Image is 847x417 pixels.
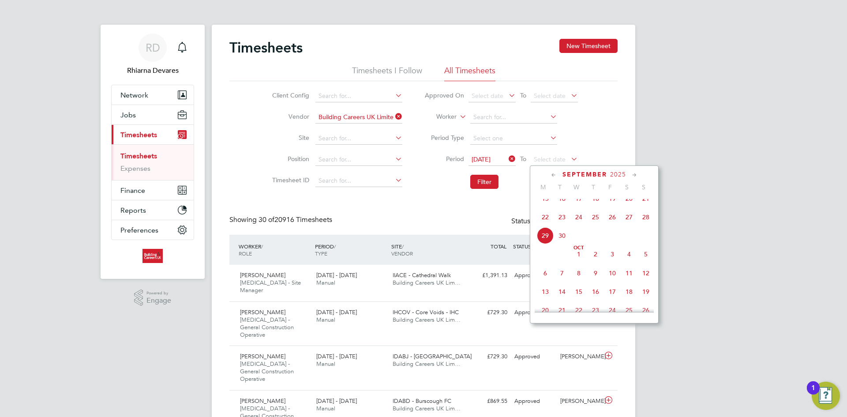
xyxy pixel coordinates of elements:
button: Preferences [112,220,194,240]
button: Filter [470,175,498,189]
label: Client Config [270,91,309,99]
span: [MEDICAL_DATA] - Site Manager [240,279,301,294]
input: Search for... [315,111,402,124]
div: PERIOD [313,238,389,261]
span: 30 [554,227,570,244]
input: Search for... [315,175,402,187]
label: Worker [417,113,457,121]
span: IDABJ - [GEOGRAPHIC_DATA] [393,353,472,360]
span: IIACE - Cathedral Walk [393,271,451,279]
span: IDABD - Burscough FC [393,397,451,405]
div: Approved [511,394,557,409]
h2: Timesheets [229,39,303,56]
span: 15 [570,283,587,300]
img: buildingcareersuk-logo-retina.png [142,249,162,263]
span: [DATE] - [DATE] [316,271,357,279]
span: Powered by [146,289,171,297]
span: 15 [537,190,554,207]
span: IHCOV - Core Voids - IHC [393,308,459,316]
button: New Timesheet [559,39,618,53]
input: Search for... [315,90,402,102]
label: Period [424,155,464,163]
span: 18 [587,190,604,207]
span: [DATE] [472,155,491,163]
span: 21 [637,190,654,207]
span: 17 [604,283,621,300]
div: Approved [511,268,557,283]
div: SITE [389,238,465,261]
span: 20916 Timesheets [259,215,332,224]
span: 2 [587,246,604,263]
div: Approved [511,305,557,320]
span: S [618,183,635,191]
button: Open Resource Center, 1 new notification [812,382,840,410]
span: / [261,243,263,250]
input: Search for... [315,154,402,166]
span: 11 [621,265,637,282]
span: 20 [537,302,554,319]
span: 13 [537,283,554,300]
span: Select date [534,92,566,100]
span: Jobs [120,111,136,119]
span: 16 [587,283,604,300]
li: All Timesheets [444,65,495,81]
div: Timesheets [112,144,194,180]
span: [DATE] - [DATE] [316,353,357,360]
span: VENDOR [391,250,413,257]
span: Building Careers UK Lim… [393,405,461,412]
span: 20 [621,190,637,207]
span: [PERSON_NAME] [240,353,285,360]
span: 23 [554,209,570,225]
span: 17 [570,190,587,207]
span: 1 [570,246,587,263]
span: RD [146,42,160,53]
span: W [568,183,585,191]
span: Manual [316,279,335,286]
span: 22 [570,302,587,319]
span: 24 [570,209,587,225]
div: 1 [811,388,815,399]
span: 25 [587,209,604,225]
span: [PERSON_NAME] [240,397,285,405]
a: Powered byEngage [134,289,172,306]
span: / [334,243,336,250]
span: To [517,90,529,101]
label: Site [270,134,309,142]
div: [PERSON_NAME] [557,394,603,409]
li: Timesheets I Follow [352,65,422,81]
div: Approved [511,349,557,364]
span: Building Careers UK Lim… [393,279,461,286]
a: Go to home page [111,249,194,263]
div: Showing [229,215,334,225]
button: Jobs [112,105,194,124]
span: Building Careers UK Lim… [393,316,461,323]
input: Search for... [470,111,557,124]
label: Period Type [424,134,464,142]
span: / [402,243,404,250]
span: 26 [637,302,654,319]
input: Select one [470,132,557,145]
label: Timesheet ID [270,176,309,184]
span: Manual [316,405,335,412]
button: Reports [112,200,194,220]
a: Expenses [120,164,150,173]
span: 10 [604,265,621,282]
span: 18 [621,283,637,300]
span: TYPE [315,250,327,257]
div: STATUS [511,238,557,254]
span: 4 [621,246,637,263]
span: 22 [537,209,554,225]
button: Finance [112,180,194,200]
span: 30 of [259,215,274,224]
span: 7 [554,265,570,282]
span: Preferences [120,226,158,234]
span: 24 [604,302,621,319]
span: Building Careers UK Lim… [393,360,461,368]
span: Select date [534,155,566,163]
span: 19 [604,190,621,207]
span: Manual [316,360,335,368]
span: M [535,183,551,191]
div: WORKER [236,238,313,261]
span: TOTAL [491,243,506,250]
span: 14 [554,283,570,300]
